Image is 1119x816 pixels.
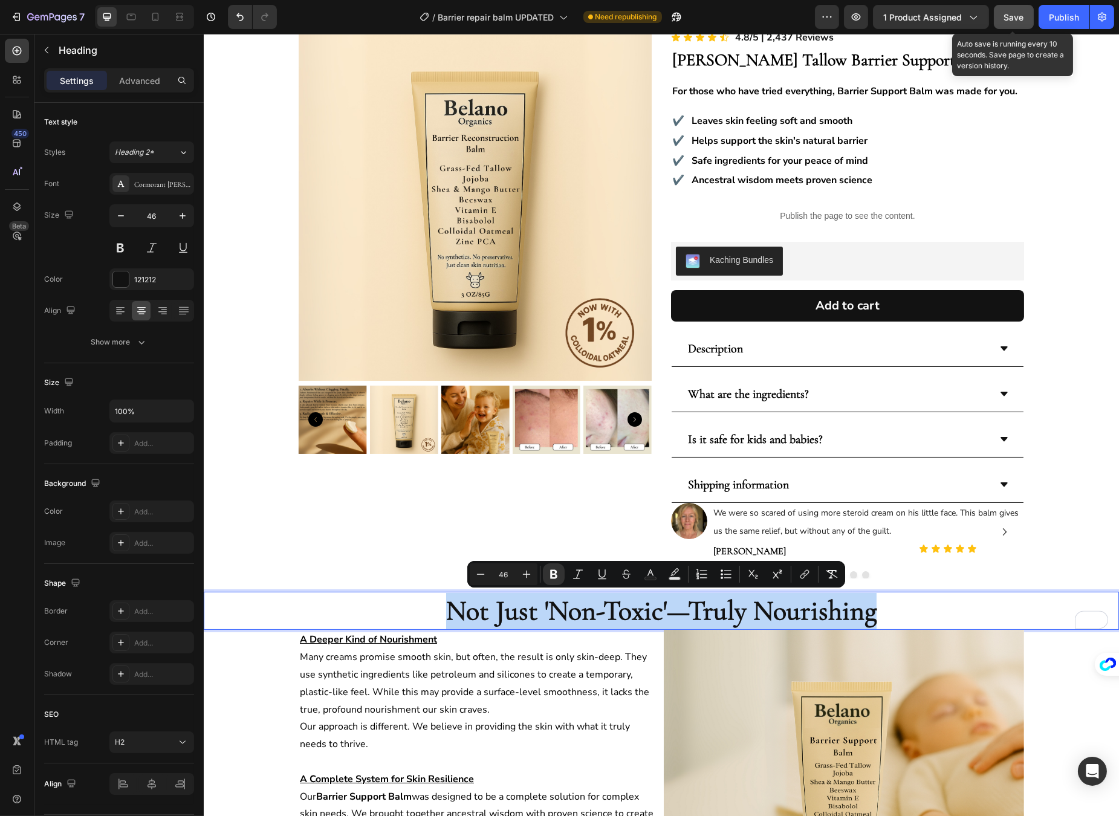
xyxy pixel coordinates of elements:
[134,179,191,190] div: Cormorant [PERSON_NAME]
[44,303,78,319] div: Align
[433,11,436,24] span: /
[96,754,454,806] p: Our was designed to be a complete solution for complex skin needs. We brought together ancestral ...
[482,220,496,235] img: KachingBundles.png
[109,731,194,753] button: H2
[44,737,78,748] div: HTML tag
[467,256,820,288] button: Add to cart
[96,615,454,684] p: Many creams promise smooth skin, but often, the result is only skin-deep. They use synthetic ingr...
[469,99,481,116] p: ✔️
[44,637,68,648] div: Corner
[883,11,962,24] span: 1 product assigned
[44,375,76,391] div: Size
[484,440,585,462] p: Shipping information
[472,213,579,242] button: Kaching Bundles
[44,178,59,189] div: Font
[204,34,1119,816] iframe: To enrich screen reader interactions, please activate Accessibility in Grammarly extension settings
[44,274,63,285] div: Color
[622,537,629,545] button: Dot
[510,473,815,503] span: We were so scared of using more steroid cream on his little face. This balm gives us the same rel...
[44,776,79,792] div: Align
[9,221,29,231] div: Beta
[134,669,191,680] div: Add...
[44,207,76,224] div: Size
[228,5,277,29] div: Undo/Redo
[994,5,1034,29] button: Save
[488,120,664,134] strong: Safe ingredients for your peace of mind
[242,560,673,594] strong: Not Just 'Non-Toxic'—Truly Nourishing
[488,140,669,153] strong: Ancestral wisdom meets proven science
[44,575,83,592] div: Shape
[5,5,90,29] button: 7
[134,438,191,449] div: Add...
[469,49,814,66] p: For those who have tried everything, Barrier Support Balm was made for you.
[134,538,191,549] div: Add...
[438,11,554,24] span: Barrier repair balm UPDATED
[44,537,65,548] div: Image
[634,537,641,545] button: Dot
[134,274,191,285] div: 121212
[44,406,64,416] div: Width
[646,537,654,545] button: Dot
[44,709,59,720] div: SEO
[873,5,989,29] button: 1 product assigned
[791,488,811,508] button: Carousel Next Arrow
[96,684,454,719] p: Our approach is different. We believe in providing the skin with what it truly needs to thrive.
[115,147,154,158] span: Heading 2*
[44,438,72,448] div: Padding
[44,117,77,128] div: Text style
[612,261,676,283] div: Add to cart
[469,79,481,96] p: ✔️
[79,10,85,24] p: 7
[1039,5,1089,29] button: Publish
[469,16,790,36] strong: [PERSON_NAME] Tallow Barrier Support Balm
[424,378,438,393] button: Carousel Next Arrow
[469,118,481,136] p: ✔️
[484,353,605,368] strong: What are the ingredients?
[44,331,194,353] button: Show more
[91,336,148,348] div: Show more
[134,606,191,617] div: Add...
[134,638,191,649] div: Add...
[484,308,539,322] strong: Description
[506,220,569,233] div: Kaching Bundles
[44,506,63,517] div: Color
[112,756,208,769] strong: Barrier Support Balm
[1049,11,1079,24] div: Publish
[595,11,657,22] span: Need republishing
[1004,12,1024,22] span: Save
[115,737,125,746] span: H2
[510,509,661,526] p: [PERSON_NAME]
[44,476,103,492] div: Background
[488,80,649,94] strong: Leaves skin feeling soft and smooth
[467,561,845,588] div: Editor contextual toolbar
[44,669,72,679] div: Shadow
[59,43,189,57] p: Heading
[467,469,504,505] img: underproducttest2.png
[488,100,664,114] strong: Helps support the skin's natural barrier
[96,599,233,612] u: A Deeper Kind of Nourishment
[469,138,481,155] p: ✔️
[11,129,29,138] div: 450
[44,606,68,617] div: Border
[44,147,65,158] div: Styles
[467,176,820,189] p: Publish the page to see the content.
[119,74,160,87] p: Advanced
[134,507,191,517] div: Add...
[110,400,193,422] input: Auto
[658,537,666,545] button: Dot
[109,141,194,163] button: Heading 2*
[96,739,270,752] u: A Complete System for Skin Resilience
[484,395,619,416] p: Is it safe for kids and babies?
[60,74,94,87] p: Settings
[1078,757,1107,786] div: Open Intercom Messenger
